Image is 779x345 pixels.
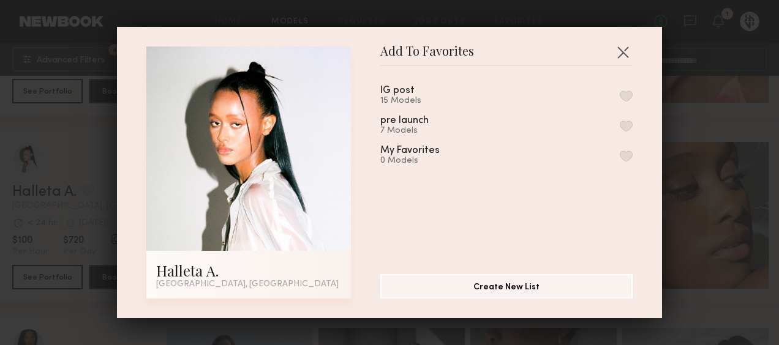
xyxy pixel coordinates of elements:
[156,261,341,280] div: Halleta A.
[613,42,633,62] button: Close
[380,116,429,126] div: pre launch
[380,156,469,166] div: 0 Models
[156,280,341,289] div: [GEOGRAPHIC_DATA], [GEOGRAPHIC_DATA]
[380,46,474,65] span: Add To Favorites
[380,126,458,136] div: 7 Models
[380,96,444,106] div: 15 Models
[380,146,440,156] div: My Favorites
[380,86,415,96] div: IG post
[380,274,633,299] button: Create New List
